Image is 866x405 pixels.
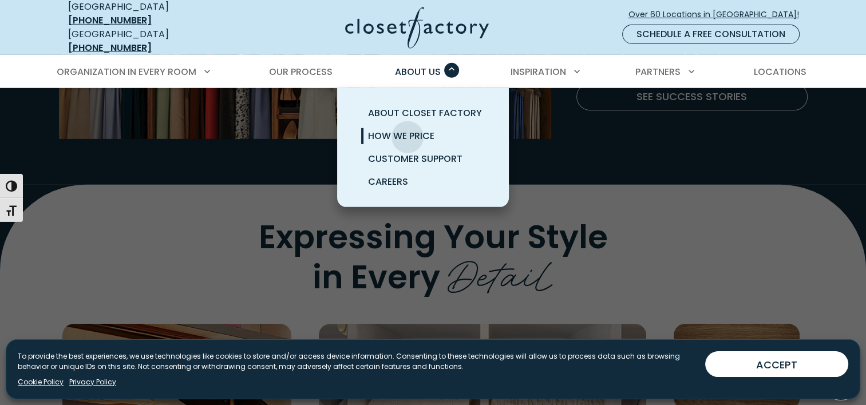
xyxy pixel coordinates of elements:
[49,56,818,88] nav: Primary Menu
[511,65,566,78] span: Inspiration
[395,65,441,78] span: About Us
[368,129,434,142] span: How We Price
[68,41,152,54] a: [PHONE_NUMBER]
[69,377,116,387] a: Privacy Policy
[705,351,848,377] button: ACCEPT
[269,65,333,78] span: Our Process
[18,351,696,372] p: To provide the best experiences, we use technologies like cookies to store and/or access device i...
[368,175,408,188] span: Careers
[18,377,64,387] a: Cookie Policy
[68,27,234,55] div: [GEOGRAPHIC_DATA]
[753,65,806,78] span: Locations
[68,14,152,27] a: [PHONE_NUMBER]
[337,88,509,207] ul: About Us submenu
[57,65,196,78] span: Organization in Every Room
[622,25,800,44] a: Schedule a Free Consultation
[368,106,482,120] span: About Closet Factory
[628,9,808,21] span: Over 60 Locations in [GEOGRAPHIC_DATA]!
[628,5,809,25] a: Over 60 Locations in [GEOGRAPHIC_DATA]!
[345,7,489,49] img: Closet Factory Logo
[635,65,681,78] span: Partners
[368,152,462,165] span: Customer Support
